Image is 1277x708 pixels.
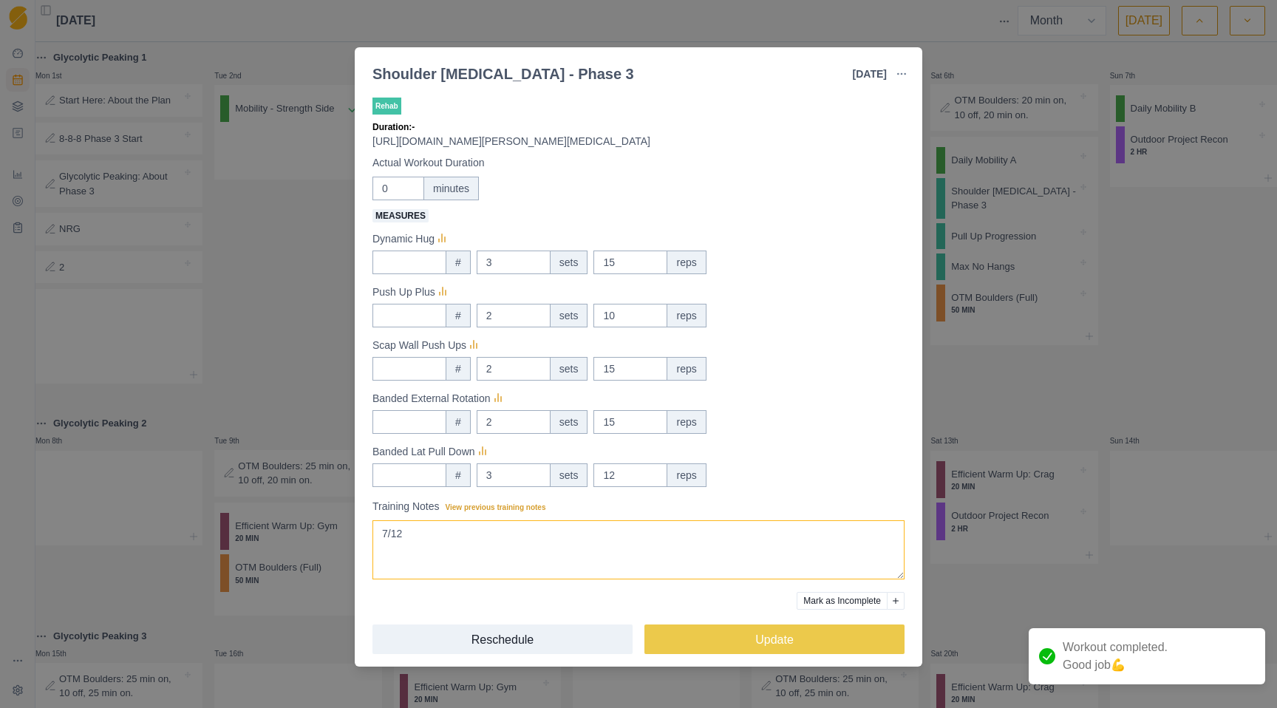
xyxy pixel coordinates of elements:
[446,357,471,381] div: #
[550,304,588,327] div: sets
[446,410,471,434] div: #
[1063,639,1168,674] p: Workout completed. Good job 💪
[887,592,905,610] button: Add reason
[667,463,706,487] div: reps
[372,63,634,85] div: Shoulder [MEDICAL_DATA] - Phase 3
[853,67,887,82] p: [DATE]
[667,410,706,434] div: reps
[667,357,706,381] div: reps
[550,251,588,274] div: sets
[550,357,588,381] div: sets
[372,285,435,300] p: Push Up Plus
[372,520,905,579] textarea: 7/12
[372,155,896,171] label: Actual Workout Duration
[797,592,888,610] button: Mark as Incomplete
[667,251,706,274] div: reps
[667,304,706,327] div: reps
[372,444,475,460] p: Banded Lat Pull Down
[372,624,633,654] button: Reschedule
[372,231,435,247] p: Dynamic Hug
[423,177,479,200] div: minutes
[372,391,491,406] p: Banded External Rotation
[372,98,401,115] p: Rehab
[550,410,588,434] div: sets
[644,624,905,654] button: Update
[372,338,466,353] p: Scap Wall Push Ups
[446,251,471,274] div: #
[372,499,896,514] label: Training Notes
[372,134,905,149] p: [URL][DOMAIN_NAME][PERSON_NAME][MEDICAL_DATA]
[550,463,588,487] div: sets
[372,209,429,222] span: Measures
[446,463,471,487] div: #
[446,304,471,327] div: #
[372,120,905,134] p: Duration: -
[446,503,546,511] span: View previous training notes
